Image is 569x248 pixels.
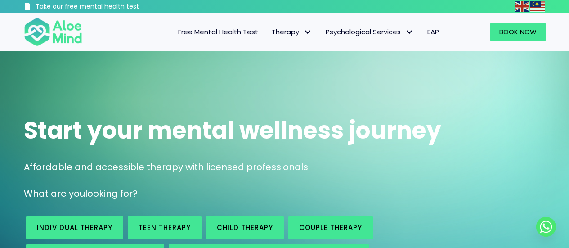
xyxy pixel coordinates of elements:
span: EAP [427,27,439,36]
span: Start your mental wellness journey [24,114,441,147]
a: Teen Therapy [128,216,202,239]
a: Child Therapy [206,216,284,239]
span: Psychological Services [326,27,414,36]
a: EAP [421,23,446,41]
span: Book Now [499,27,537,36]
a: Take our free mental health test [24,2,187,13]
span: looking for? [85,187,138,200]
a: Free Mental Health Test [171,23,265,41]
span: Couple therapy [299,223,362,232]
nav: Menu [94,23,446,41]
a: Psychological ServicesPsychological Services: submenu [319,23,421,41]
span: Free Mental Health Test [178,27,258,36]
span: Therapy [272,27,312,36]
p: Affordable and accessible therapy with licensed professionals. [24,161,546,174]
span: Individual therapy [37,223,112,232]
span: What are you [24,187,85,200]
span: Psychological Services: submenu [403,26,416,39]
span: Teen Therapy [139,223,191,232]
img: Aloe mind Logo [24,17,82,47]
img: ms [530,1,545,12]
span: Child Therapy [217,223,273,232]
h3: Take our free mental health test [36,2,187,11]
img: en [515,1,529,12]
a: TherapyTherapy: submenu [265,23,319,41]
a: English [515,1,530,11]
a: Malay [530,1,546,11]
a: Whatsapp [536,217,556,237]
a: Couple therapy [288,216,373,239]
a: Book Now [490,23,546,41]
a: Individual therapy [26,216,123,239]
span: Therapy: submenu [301,26,314,39]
